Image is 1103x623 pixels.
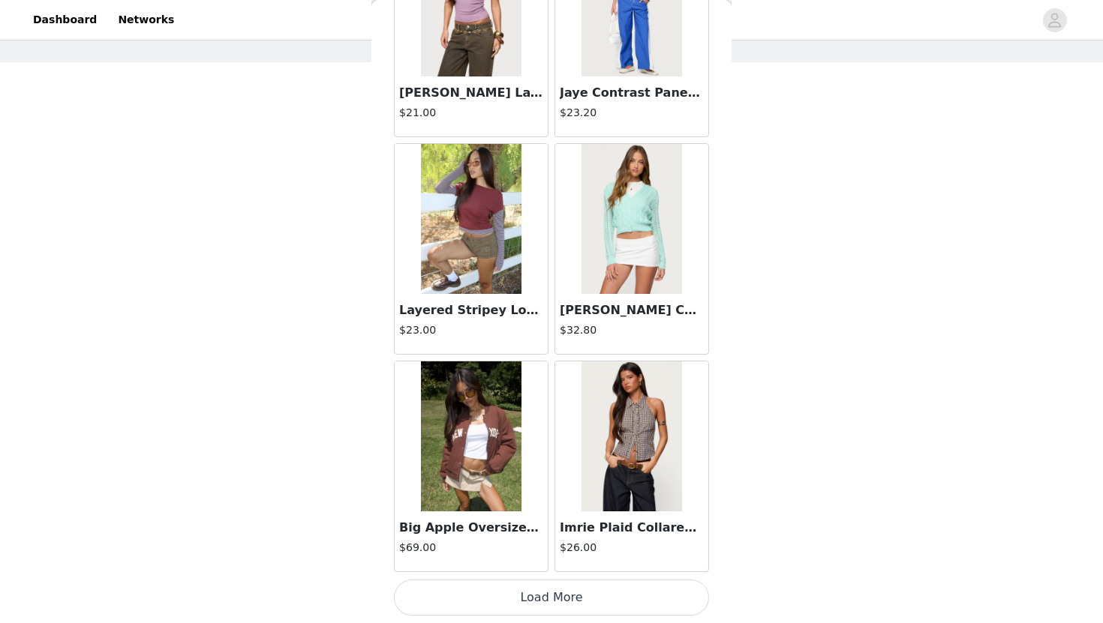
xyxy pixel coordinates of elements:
[560,322,704,338] h4: $32.80
[560,105,704,121] h4: $23.20
[582,361,681,511] img: Imrie Plaid Collared Halter Top
[560,519,704,537] h3: Imrie Plaid Collared Halter Top
[399,84,543,102] h3: [PERSON_NAME] Layered Lace Cowl Neck Top
[24,3,106,37] a: Dashboard
[394,580,709,616] button: Load More
[399,519,543,537] h3: Big Apple Oversized Bomber Jacket
[421,361,521,511] img: Big Apple Oversized Bomber Jacket
[1047,8,1062,32] div: avatar
[421,144,521,294] img: Layered Stripey Long Sleeve T Shirt
[560,301,704,319] h3: [PERSON_NAME] Cable Knit Cardigan
[399,105,543,121] h4: $21.00
[109,3,183,37] a: Networks
[399,301,543,319] h3: Layered Stripey Long Sleeve T Shirt
[560,84,704,102] h3: Jaye Contrast Panel Track Pants
[560,540,704,556] h4: $26.00
[399,322,543,338] h4: $23.00
[399,540,543,556] h4: $69.00
[582,144,681,294] img: Haisley Cable Knit Cardigan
